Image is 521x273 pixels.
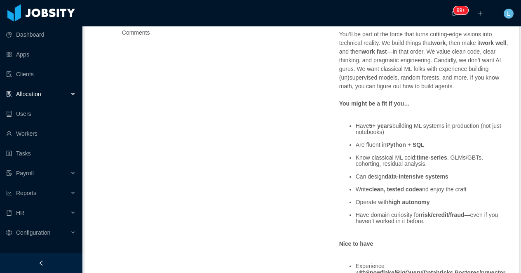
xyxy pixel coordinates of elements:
[480,40,506,46] strong: work well
[6,170,12,176] i: icon: file-protect
[453,6,468,14] sup: 575
[6,230,12,235] i: icon: setting
[339,240,373,247] strong: Nice to have
[386,141,424,148] strong: Python + SQL
[451,10,457,16] i: icon: bell
[356,186,509,193] li: Write and enjoy the craft
[339,100,410,107] strong: You might be a fit if you…
[6,125,76,142] a: icon: userWorkers
[6,26,76,43] a: icon: pie-chartDashboard
[16,190,36,196] span: Reports
[385,173,448,180] strong: data-intensive systems
[356,212,509,225] li: Have domain curiosity for —even if you haven’t worked in it before.
[16,229,50,236] span: Configuration
[388,199,429,205] strong: high autonomy
[16,170,34,177] span: Payroll
[361,48,387,55] strong: work fast
[94,25,160,40] div: Comments
[369,186,419,193] strong: clean, tested code
[421,212,465,218] strong: risk/credit/fraud
[356,174,509,180] li: Can design
[6,66,76,82] a: icon: auditClients
[507,9,510,19] span: L
[356,123,509,136] li: Have building ML systems in production (not just notebooks)
[356,155,509,167] li: Know classical ML cold: , GLMs/GBTs, cohorting, residual analysis.
[356,142,509,148] li: Are fluent in
[6,106,76,122] a: icon: robotUsers
[339,30,509,91] p: You’ll be part of the force that turns cutting-edge visions into technical reality. We build thin...
[356,199,509,205] li: Operate with
[6,91,12,97] i: icon: solution
[417,154,447,161] strong: time-series
[16,209,24,216] span: HR
[432,40,446,46] strong: work
[477,10,483,16] i: icon: plus
[6,145,76,162] a: icon: profileTasks
[6,190,12,196] i: icon: line-chart
[6,210,12,216] i: icon: book
[16,91,41,97] span: Allocation
[369,122,392,129] strong: 5+ years
[6,46,76,63] a: icon: appstoreApps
